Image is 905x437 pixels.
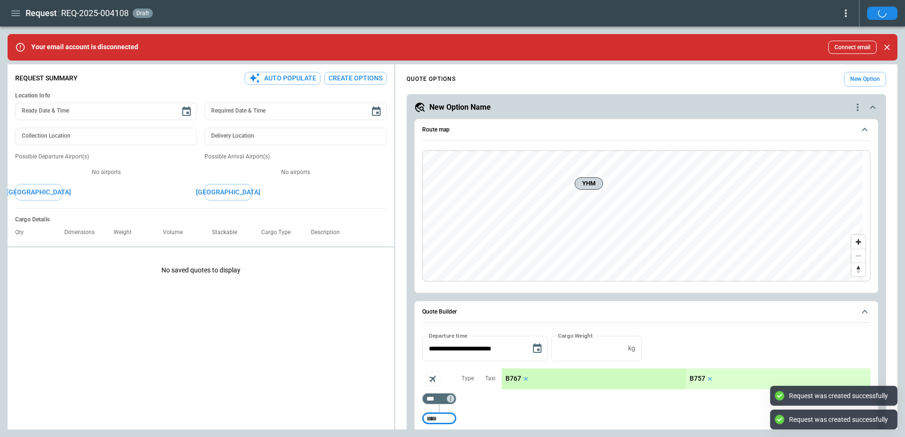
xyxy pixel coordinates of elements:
p: Possible Departure Airport(s) [15,153,197,161]
p: Stackable [212,229,245,236]
span: draft [134,10,151,17]
button: [GEOGRAPHIC_DATA] [15,184,62,201]
p: Cargo Type [261,229,298,236]
p: Qty [15,229,31,236]
p: Weight [114,229,139,236]
p: Request Summary [15,74,78,82]
span: YHM [579,179,599,188]
button: Choose date [367,102,386,121]
button: Close [880,41,894,54]
div: Too short [422,413,456,424]
button: Zoom out [852,249,865,262]
div: Route map [422,150,870,281]
p: Volume [163,229,190,236]
h2: REQ-2025-004108 [61,8,129,19]
h6: Quote Builder [422,309,457,315]
canvas: Map [423,151,863,281]
p: Your email account is disconnected [31,43,138,51]
p: No saved quotes to display [8,251,394,289]
p: No airports [15,168,197,176]
button: Auto Populate [245,72,320,85]
p: B757 [690,375,705,383]
h1: Request [26,8,57,19]
button: Zoom in [852,235,865,249]
p: Type [461,375,474,383]
div: Too short [422,393,456,404]
h6: Route map [422,127,450,133]
p: Taxi [485,375,496,383]
h4: QUOTE OPTIONS [407,77,456,81]
div: dismiss [880,37,894,58]
button: Choose date, selected date is Oct 14, 2025 [528,339,547,358]
div: scrollable content [502,368,870,389]
div: quote-option-actions [852,102,863,113]
p: Dimensions [64,229,102,236]
p: kg [628,344,635,352]
button: New Option [844,72,886,87]
p: Possible Arrival Airport(s) [204,153,386,161]
div: Request was created successfully [789,415,888,424]
div: Quote Builder [422,336,870,428]
label: Cargo Weight [558,332,593,340]
button: Connect email [828,41,877,54]
button: [GEOGRAPHIC_DATA] [204,184,252,201]
p: B767 [506,375,521,383]
button: Create Options [324,72,387,85]
button: Quote Builder [422,301,870,323]
p: Description [311,229,347,236]
button: Choose date [177,102,196,121]
button: Reset bearing to north [852,262,865,276]
h6: Cargo Details [15,216,387,223]
h5: New Option Name [429,102,491,113]
p: No airports [204,168,386,176]
span: Aircraft selection [426,372,440,386]
button: Route map [422,119,870,141]
h6: Location Info [15,92,387,99]
label: Departure time [429,332,468,340]
button: New Option Namequote-option-actions [414,102,878,113]
div: Request was created successfully [789,392,888,400]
